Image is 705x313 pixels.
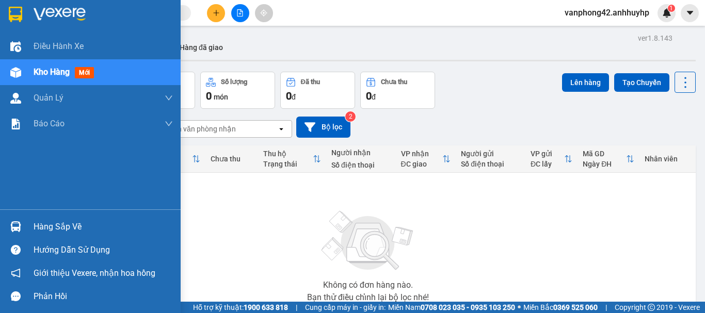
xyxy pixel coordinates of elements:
div: Người gửi [461,150,520,158]
span: Giới thiệu Vexere, nhận hoa hồng [34,267,155,279]
div: ver 1.8.143 [638,32,672,44]
div: Đã thu [301,78,320,86]
div: Số điện thoại [331,161,391,169]
sup: 2 [345,111,356,122]
div: Chưa thu [211,155,252,163]
span: | [296,302,297,313]
span: notification [11,268,21,278]
button: aim [255,4,273,22]
div: Không có đơn hàng nào. [323,281,413,289]
div: Nhân viên [645,155,691,163]
span: down [165,94,173,102]
span: plus [213,9,220,17]
div: ĐC lấy [531,160,564,168]
div: Ngày ĐH [583,160,626,168]
img: solution-icon [10,119,21,129]
sup: 1 [668,5,675,12]
span: file-add [236,9,244,17]
div: Chưa thu [381,78,407,86]
span: Cung cấp máy in - giấy in: [305,302,386,313]
img: logo-vxr [9,7,22,22]
span: 0 [286,90,292,102]
strong: 1900 633 818 [244,303,288,311]
span: Hỗ trợ kỹ thuật: [193,302,288,313]
span: down [165,120,173,128]
svg: open [277,125,285,133]
button: Lên hàng [562,73,609,92]
span: đ [372,93,376,101]
div: Bạn thử điều chỉnh lại bộ lọc nhé! [307,293,429,302]
th: Toggle SortBy [578,145,639,173]
button: file-add [231,4,249,22]
div: Số điện thoại [461,160,520,168]
div: Phản hồi [34,289,173,304]
img: warehouse-icon [10,67,21,78]
div: Trạng thái [263,160,313,168]
span: món [214,93,228,101]
div: ĐC giao [401,160,443,168]
span: copyright [648,304,655,311]
th: Toggle SortBy [525,145,578,173]
img: warehouse-icon [10,41,21,52]
span: Kho hàng [34,67,70,77]
th: Toggle SortBy [258,145,326,173]
button: Số lượng0món [200,72,275,109]
div: Hàng sắp về [34,219,173,235]
button: Chưa thu0đ [360,72,435,109]
th: Toggle SortBy [396,145,456,173]
div: Chọn văn phòng nhận [165,124,236,134]
img: svg+xml;base64,PHN2ZyBjbGFzcz0ibGlzdC1wbHVnX19zdmciIHhtbG5zPSJodHRwOi8vd3d3LnczLm9yZy8yMDAwL3N2Zy... [316,205,420,277]
span: Quản Lý [34,91,63,104]
span: aim [260,9,267,17]
span: question-circle [11,245,21,255]
div: Hướng dẫn sử dụng [34,242,173,258]
button: Bộ lọc [296,117,350,138]
span: caret-down [685,8,695,18]
span: 0 [206,90,212,102]
div: Số lượng [221,78,247,86]
span: Báo cáo [34,117,65,130]
div: Thu hộ [263,150,313,158]
span: 1 [669,5,673,12]
img: warehouse-icon [10,93,21,104]
div: Mã GD [583,150,626,158]
div: VP nhận [401,150,443,158]
span: vanphong42.anhhuyhp [556,6,658,19]
button: caret-down [681,4,699,22]
span: Miền Bắc [523,302,598,313]
img: icon-new-feature [662,8,671,18]
span: | [605,302,607,313]
strong: 0369 525 060 [553,303,598,311]
button: Hàng đã giao [171,35,231,60]
button: Đã thu0đ [280,72,355,109]
span: Miền Nam [388,302,515,313]
strong: 0708 023 035 - 0935 103 250 [421,303,515,311]
span: đ [292,93,296,101]
span: Điều hành xe [34,40,84,53]
img: warehouse-icon [10,221,21,232]
button: plus [207,4,225,22]
div: VP gửi [531,150,564,158]
span: ⚪️ [518,305,521,309]
span: mới [75,67,94,78]
div: Người nhận [331,149,391,157]
span: 0 [366,90,372,102]
span: message [11,291,21,301]
button: Tạo Chuyến [614,73,669,92]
